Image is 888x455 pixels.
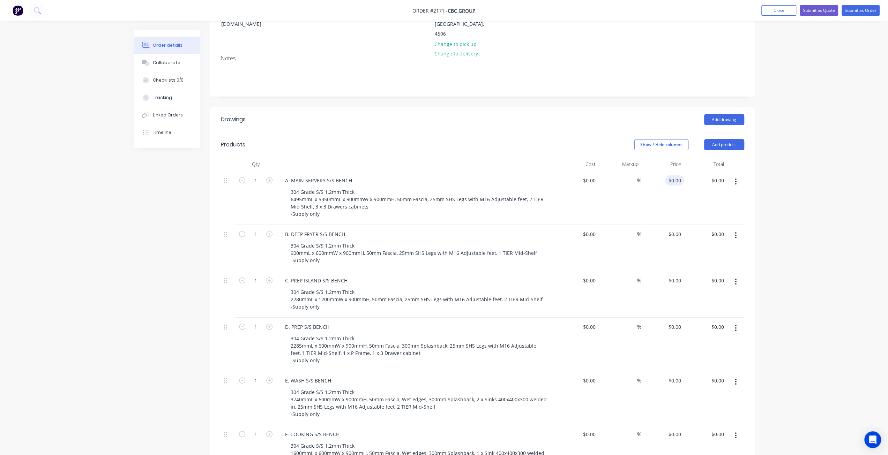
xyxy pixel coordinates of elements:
[153,94,172,101] div: Tracking
[637,176,641,184] span: %
[842,5,880,16] button: Submit as Order
[235,157,277,171] div: Qty
[634,139,688,150] button: Show / Hide columns
[431,49,482,58] button: Change to delivery
[637,276,641,285] span: %
[134,54,200,71] button: Collaborate
[800,5,838,16] button: Submit as Quote
[448,7,476,14] a: CBC Group
[279,275,353,286] div: C. PREP ISLAND S/S BENCH
[279,376,337,386] div: E. WASH S/S BENCH
[637,430,641,438] span: %
[285,241,543,265] div: 304 Grade S/S 1.2mm Thick 900mmL x 600mmW x 900mmH, 50mm Fascia, 25mm SHS Legs with M16 Adjustabl...
[598,157,641,171] div: Markup
[285,387,553,419] div: 304 Grade S/S 1.2mm Thick 3740mmL x 600mmW x 900mmH, 50mm Fascia, Wet edges, 300mm Splashback, 2 ...
[684,157,727,171] div: Total
[221,141,245,149] div: Products
[704,139,744,150] button: Add product
[412,7,448,14] span: Order #2171 -
[134,106,200,124] button: Linked Orders
[556,157,599,171] div: Cost
[279,429,345,439] div: F. COOKING S/S BENCH
[279,322,335,332] div: D. PREP S/S BENCH
[134,37,200,54] button: Order details
[431,39,480,48] button: Change to pick up
[641,157,684,171] div: Price
[637,377,641,385] span: %
[279,175,358,185] div: A. MAIN SERVERY S/S BENCH
[153,42,182,48] div: Order details
[153,60,180,66] div: Collaborate
[761,5,796,16] button: Close
[153,112,183,118] div: Linked Orders
[153,77,184,83] div: Checklists 0/0
[153,129,171,136] div: Timeline
[221,55,744,62] div: Notes
[134,124,200,141] button: Timeline
[704,114,744,125] button: Add drawing
[134,71,200,89] button: Checklists 0/0
[221,115,246,124] div: Drawings
[279,229,351,239] div: B. DEEP FRYER S/S BENCH
[285,287,548,312] div: 304 Grade S/S 1.2mm Thick 2280mmL x 1200mmW x 900mmH, 50mm Fascia, 25mm SHS Legs with M16 Adjusta...
[637,230,641,238] span: %
[134,89,200,106] button: Tracking
[285,333,553,365] div: 304 Grade S/S 1.2mm Thick 2285mmL x 600mmW x 900mmH, 50mm Fascia, 300mm Splashback, 25mm SHS Legs...
[637,323,641,331] span: %
[285,187,553,219] div: 304 Grade S/S 1.2mm Thick 6495mmL x 5350mmL x 900mmW x 900mmH, 50mm Fascia, 25mm SHS Legs with M1...
[864,431,881,448] div: Open Intercom Messenger
[13,5,23,16] img: Factory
